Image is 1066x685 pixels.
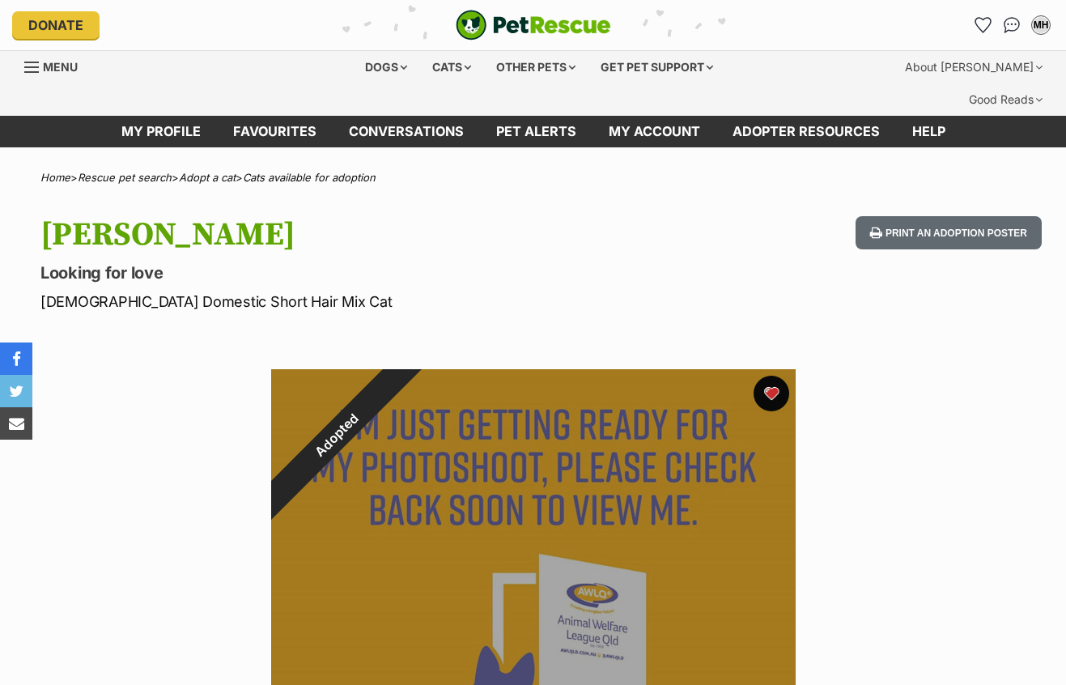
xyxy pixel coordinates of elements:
div: Get pet support [589,51,724,83]
div: MH [1033,17,1049,33]
button: My account [1028,12,1054,38]
p: [DEMOGRAPHIC_DATA] Domestic Short Hair Mix Cat [40,291,651,313]
a: Donate [12,11,100,39]
a: PetRescue [456,10,611,40]
ul: Account quick links [970,12,1054,38]
a: Favourites [217,116,333,147]
button: favourite [754,376,789,411]
a: Cats available for adoption [243,171,376,184]
div: Adopted [234,332,439,537]
a: Help [896,116,962,147]
a: Rescue pet search [78,171,172,184]
a: Adopter resources [716,116,896,147]
img: logo-cat-932fe2b9b8326f06289b0f2fb663e598f794de774fb13d1741a6617ecf9a85b4.svg [456,10,611,40]
a: Menu [24,51,89,80]
span: Menu [43,60,78,74]
img: chat-41dd97257d64d25036548639549fe6c8038ab92f7586957e7f3b1b290dea8141.svg [1004,17,1021,33]
div: About [PERSON_NAME] [894,51,1054,83]
a: Adopt a cat [179,171,236,184]
button: Print an adoption poster [856,216,1042,249]
a: Favourites [970,12,996,38]
div: Dogs [354,51,418,83]
a: My profile [105,116,217,147]
div: Other pets [485,51,587,83]
a: Home [40,171,70,184]
div: Cats [421,51,482,83]
a: conversations [333,116,480,147]
a: Conversations [999,12,1025,38]
h1: [PERSON_NAME] [40,216,651,253]
a: My account [592,116,716,147]
p: Looking for love [40,262,651,284]
div: Good Reads [958,83,1054,116]
a: Pet alerts [480,116,592,147]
